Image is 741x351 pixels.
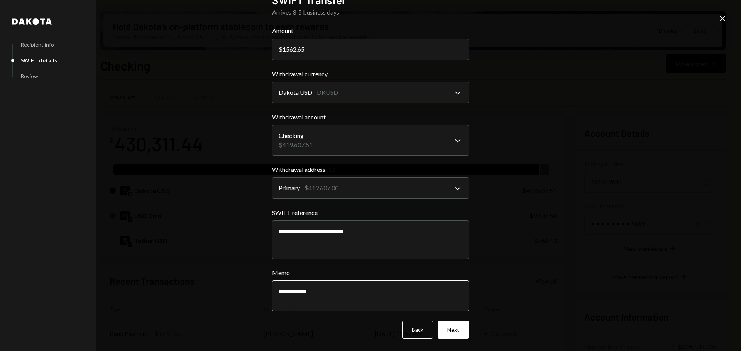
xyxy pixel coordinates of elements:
label: Withdrawal address [272,165,469,174]
div: Arrives 3-5 business days [272,8,469,17]
button: Withdrawal account [272,125,469,156]
label: Withdrawal currency [272,69,469,79]
label: Memo [272,268,469,277]
div: Review [20,73,38,79]
div: DKUSD [317,88,338,97]
button: Withdrawal address [272,177,469,199]
button: Withdrawal currency [272,82,469,103]
div: $419,607.00 [305,183,338,193]
label: Amount [272,26,469,35]
div: SWIFT details [20,57,57,64]
button: Back [402,321,433,339]
button: Next [438,321,469,339]
label: Withdrawal account [272,113,469,122]
input: 0.00 [272,39,469,60]
div: $ [279,45,283,53]
div: Recipient info [20,41,54,48]
label: SWIFT reference [272,208,469,217]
